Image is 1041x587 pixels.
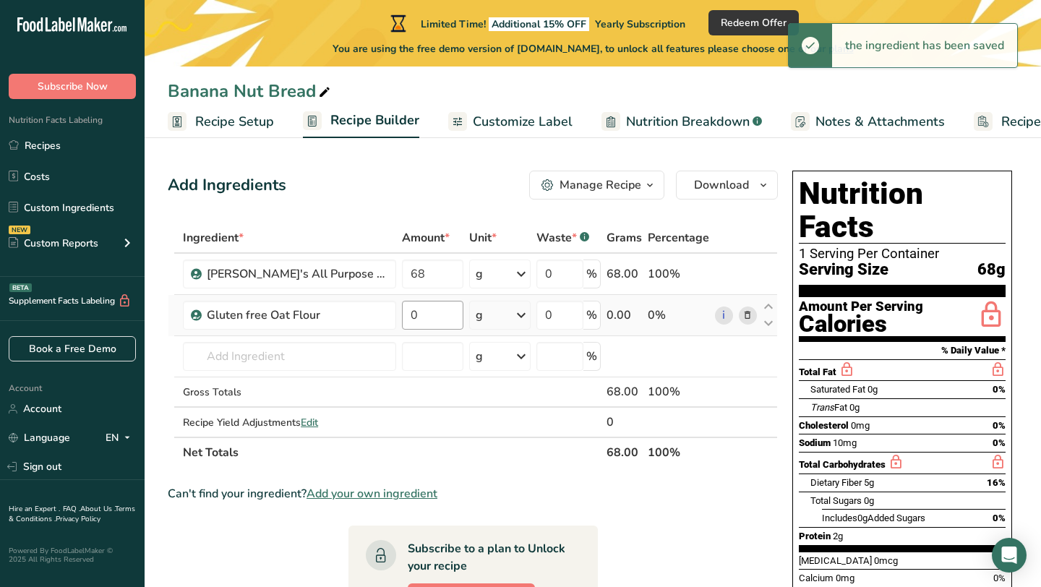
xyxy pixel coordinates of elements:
button: Download [676,171,778,200]
div: 0 [607,414,642,431]
span: 0% [993,384,1006,395]
div: [PERSON_NAME]'s All Purpose Gluten Free Flour [207,265,387,283]
div: Calories [799,314,923,335]
a: About Us . [80,504,115,514]
div: Custom Reports [9,236,98,251]
div: Add Ingredients [168,173,286,197]
span: Serving Size [799,261,888,279]
span: Calcium [799,573,834,583]
a: Terms & Conditions . [9,504,135,524]
span: Yearly Subscription [595,17,685,31]
span: 0% [993,437,1006,448]
div: NEW [9,226,30,234]
span: 0g [849,402,860,413]
span: Total Fat [799,367,836,377]
span: You are using the free demo version of [DOMAIN_NAME], to unlock all features please choose one of... [333,41,854,56]
span: Recipe Setup [195,112,274,132]
button: Redeem Offer [708,10,799,35]
a: FAQ . [63,504,80,514]
h1: Nutrition Facts [799,177,1006,244]
span: Amount [402,229,450,247]
span: 0% [993,513,1006,523]
span: Sodium [799,437,831,448]
th: 100% [645,437,712,467]
div: Banana Nut Bread [168,78,333,104]
span: Recipe Builder [330,111,419,130]
span: Subscribe Now [38,79,108,94]
div: g [476,348,483,365]
a: Notes & Attachments [791,106,945,138]
input: Add Ingredient [183,342,396,371]
div: Limited Time! [387,14,685,32]
span: Total Carbohydrates [799,459,886,470]
span: 68g [977,261,1006,279]
span: Ingredient [183,229,244,247]
span: 0mg [851,420,870,431]
div: Subscribe to a plan to Unlock your recipe [408,540,569,575]
span: 16% [987,477,1006,488]
span: 10mg [833,437,857,448]
div: Recipe Yield Adjustments [183,415,396,430]
button: Manage Recipe [529,171,664,200]
div: Powered By FoodLabelMaker © 2025 All Rights Reserved [9,547,136,564]
div: Waste [536,229,589,247]
a: Nutrition Breakdown [601,106,762,138]
span: Percentage [648,229,709,247]
span: Add your own ingredient [307,485,437,502]
span: Redeem Offer [721,15,787,30]
button: Subscribe Now [9,74,136,99]
div: 100% [648,383,709,400]
span: 0% [993,573,1006,583]
span: Total Sugars [810,495,862,506]
span: Protein [799,531,831,541]
span: Edit [301,416,318,429]
a: Hire an Expert . [9,504,60,514]
span: 5g [864,477,874,488]
div: Amount Per Serving [799,300,923,314]
div: BETA [9,283,32,292]
div: g [476,265,483,283]
div: 1 Serving Per Container [799,247,1006,261]
i: Trans [810,402,834,413]
div: 0% [648,307,709,324]
div: the ingredient has been saved [832,24,1017,67]
div: Manage Recipe [560,176,641,194]
div: Can't find your ingredient? [168,485,778,502]
span: Grams [607,229,642,247]
div: g [476,307,483,324]
span: Fat [810,402,847,413]
th: Net Totals [180,437,604,467]
div: 68.00 [607,265,642,283]
span: Includes Added Sugars [822,513,925,523]
span: Nutrition Breakdown [626,112,750,132]
span: 0g [864,495,874,506]
span: Notes & Attachments [815,112,945,132]
a: Privacy Policy [56,514,100,524]
th: 68.00 [604,437,645,467]
span: [MEDICAL_DATA] [799,555,872,566]
span: Download [694,176,749,194]
div: Gross Totals [183,385,396,400]
section: % Daily Value * [799,342,1006,359]
div: EN [106,429,136,447]
div: Open Intercom Messenger [992,538,1027,573]
div: 68.00 [607,383,642,400]
span: Saturated Fat [810,384,865,395]
span: Customize Label [473,112,573,132]
span: Additional 15% OFF [489,17,589,31]
div: 0.00 [607,307,642,324]
div: 100% [648,265,709,283]
a: Language [9,425,70,450]
span: 0mcg [874,555,898,566]
span: Cholesterol [799,420,849,431]
span: Unit [469,229,497,247]
a: i [715,307,733,325]
span: 0g [857,513,867,523]
a: Recipe Setup [168,106,274,138]
a: Book a Free Demo [9,336,136,361]
span: 0% [993,420,1006,431]
span: 0g [867,384,878,395]
span: 0mg [836,573,854,583]
span: 2g [833,531,843,541]
a: Customize Label [448,106,573,138]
